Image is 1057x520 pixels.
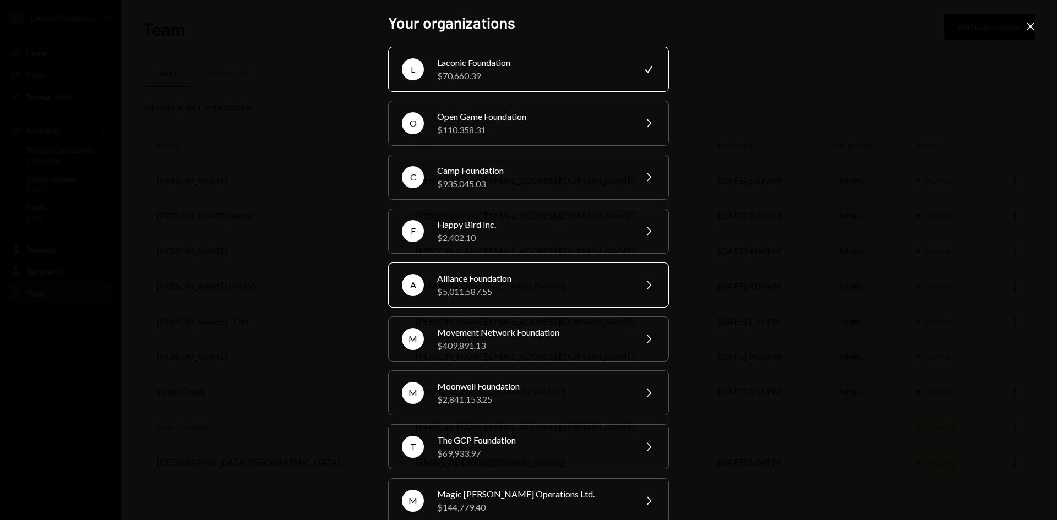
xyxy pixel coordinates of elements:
[437,285,629,298] div: $5,011,587.55
[437,56,629,69] div: Laconic Foundation
[388,316,669,362] button: MMovement Network Foundation$409,891.13
[437,434,629,447] div: The GCP Foundation
[437,501,629,514] div: $144,779.40
[437,380,629,393] div: Moonwell Foundation
[388,155,669,200] button: CCamp Foundation$935,045.03
[437,218,629,231] div: Flappy Bird Inc.
[437,110,629,123] div: Open Game Foundation
[437,272,629,285] div: Alliance Foundation
[402,436,424,458] div: T
[437,447,629,460] div: $69,933.97
[388,209,669,254] button: FFlappy Bird Inc.$2,402.10
[402,382,424,404] div: M
[402,58,424,80] div: L
[437,69,629,83] div: $70,660.39
[402,490,424,512] div: M
[437,177,629,190] div: $935,045.03
[437,231,629,244] div: $2,402.10
[388,424,669,469] button: TThe GCP Foundation$69,933.97
[402,112,424,134] div: O
[388,370,669,415] button: MMoonwell Foundation$2,841,153.25
[402,274,424,296] div: A
[437,339,629,352] div: $409,891.13
[388,262,669,308] button: AAlliance Foundation$5,011,587.55
[402,220,424,242] div: F
[402,166,424,188] div: C
[388,47,669,92] button: LLaconic Foundation$70,660.39
[437,488,629,501] div: Magic [PERSON_NAME] Operations Ltd.
[437,326,629,339] div: Movement Network Foundation
[437,393,629,406] div: $2,841,153.25
[402,328,424,350] div: M
[437,164,629,177] div: Camp Foundation
[437,123,629,136] div: $110,358.31
[388,101,669,146] button: OOpen Game Foundation$110,358.31
[388,12,669,34] h2: Your organizations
